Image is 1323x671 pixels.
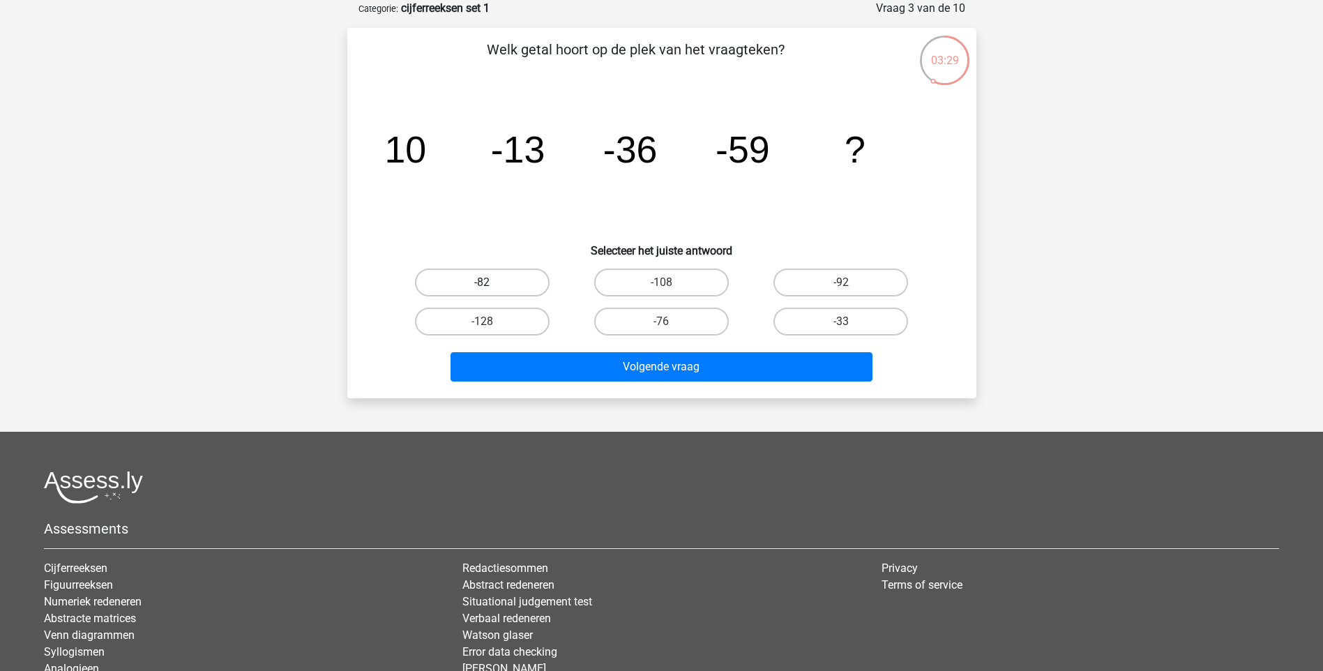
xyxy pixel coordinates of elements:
a: Privacy [882,561,918,575]
tspan: -59 [716,128,770,170]
label: -82 [415,269,550,296]
a: Abstract redeneren [462,578,554,591]
a: Watson glaser [462,628,533,642]
a: Error data checking [462,645,557,658]
a: Figuurreeksen [44,578,113,591]
tspan: ? [845,128,865,170]
small: Categorie: [358,3,398,14]
img: Assessly logo [44,471,143,504]
a: Numeriek redeneren [44,595,142,608]
a: Abstracte matrices [44,612,136,625]
p: Welk getal hoort op de plek van het vraagteken? [370,39,902,81]
tspan: -13 [490,128,545,170]
a: Terms of service [882,578,962,591]
a: Redactiesommen [462,561,548,575]
a: Situational judgement test [462,595,592,608]
a: Venn diagrammen [44,628,135,642]
label: -108 [594,269,729,296]
a: Syllogismen [44,645,105,658]
button: Volgende vraag [451,352,872,382]
label: -128 [415,308,550,335]
label: -33 [773,308,908,335]
strong: cijferreeksen set 1 [401,1,490,15]
h5: Assessments [44,520,1279,537]
a: Cijferreeksen [44,561,107,575]
label: -76 [594,308,729,335]
div: 03:29 [918,34,971,69]
label: -92 [773,269,908,296]
h6: Selecteer het juiste antwoord [370,233,954,257]
tspan: -36 [603,128,657,170]
a: Verbaal redeneren [462,612,551,625]
tspan: 10 [384,128,426,170]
